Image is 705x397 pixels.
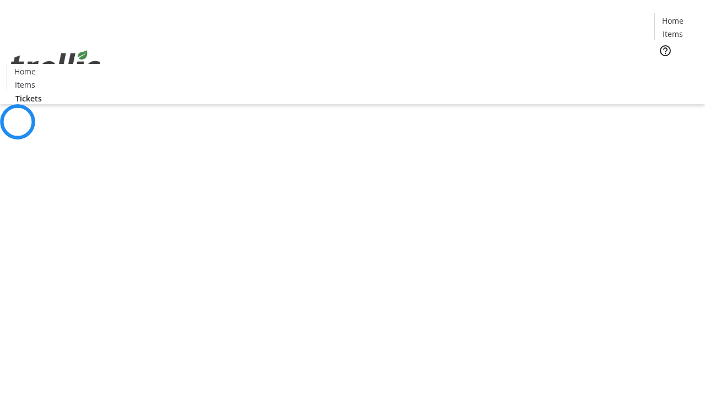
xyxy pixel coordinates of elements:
span: Tickets [663,64,690,76]
a: Home [655,15,690,26]
a: Tickets [7,93,51,104]
a: Home [7,66,42,77]
span: Home [662,15,684,26]
a: Tickets [654,64,698,76]
a: Items [655,28,690,40]
span: Tickets [15,93,42,104]
span: Items [15,79,35,90]
span: Items [663,28,683,40]
button: Help [654,40,676,62]
span: Home [14,66,36,77]
img: Orient E2E Organization pi57r93IVV's Logo [7,38,105,93]
a: Items [7,79,42,90]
